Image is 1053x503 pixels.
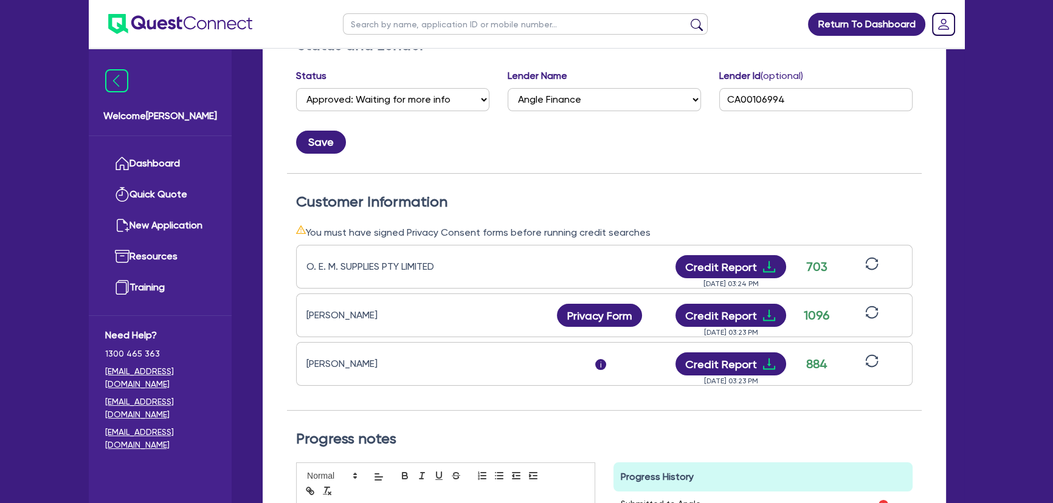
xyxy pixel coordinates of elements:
[296,69,326,83] label: Status
[801,306,832,324] div: 1096
[105,210,215,241] a: New Application
[861,305,882,326] button: sync
[105,272,215,303] a: Training
[865,354,879,368] span: sync
[105,347,215,360] span: 1300 465 363
[557,304,642,327] button: Privacy Form
[808,13,925,36] a: Return To Dashboard
[115,218,129,233] img: new-application
[306,259,458,274] div: O. E. M. SUPPLIES PTY LIMITED
[115,280,129,295] img: training
[105,148,215,179] a: Dashboard
[762,308,776,323] span: download
[861,354,882,375] button: sync
[306,308,458,323] div: [PERSON_NAME]
[865,257,879,270] span: sync
[801,258,832,276] div: 703
[115,187,129,202] img: quick-quote
[105,328,215,343] span: Need Help?
[508,69,567,83] label: Lender Name
[306,357,458,371] div: [PERSON_NAME]
[613,462,913,491] div: Progress History
[105,179,215,210] a: Quick Quote
[762,357,776,371] span: download
[761,70,803,81] span: (optional)
[105,395,215,421] a: [EMAIL_ADDRESS][DOMAIN_NAME]
[296,193,913,211] h2: Customer Information
[105,241,215,272] a: Resources
[296,225,306,234] span: warning
[861,256,882,278] button: sync
[675,352,787,375] button: Credit Reportdownload
[719,69,803,83] label: Lender Id
[108,14,252,34] img: quest-connect-logo-blue
[105,426,215,451] a: [EMAIL_ADDRESS][DOMAIN_NAME]
[801,355,832,373] div: 884
[675,304,787,327] button: Credit Reportdownload
[296,225,913,240] div: You must have signed Privacy Consent forms before running credit searches
[343,13,708,35] input: Search by name, application ID or mobile number...
[595,359,606,370] span: i
[105,365,215,391] a: [EMAIL_ADDRESS][DOMAIN_NAME]
[928,9,959,40] a: Dropdown toggle
[675,255,787,278] button: Credit Reportdownload
[105,69,128,92] img: icon-menu-close
[762,259,776,274] span: download
[296,131,346,154] button: Save
[296,430,913,448] h2: Progress notes
[865,306,879,319] span: sync
[115,249,129,264] img: resources
[103,109,217,123] span: Welcome [PERSON_NAME]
